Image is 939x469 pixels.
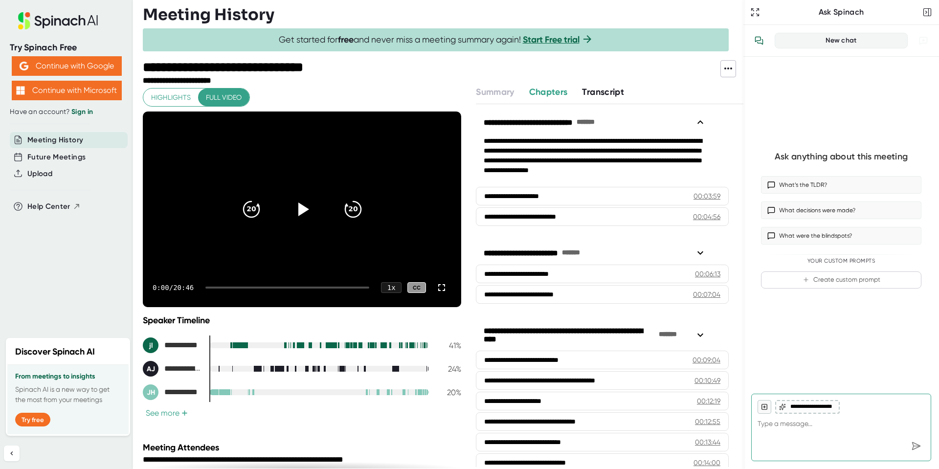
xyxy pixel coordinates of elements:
[694,376,720,385] div: 00:10:49
[693,191,720,201] div: 00:03:59
[582,87,624,97] span: Transcript
[27,168,52,179] button: Upload
[27,152,86,163] button: Future Meetings
[907,437,925,455] div: Send message
[71,108,93,116] a: Sign in
[697,396,720,406] div: 00:12:19
[15,413,50,426] button: Try free
[143,315,461,326] div: Speaker Timeline
[143,337,201,353] div: joe latozas
[12,56,122,76] button: Continue with Google
[338,34,354,45] b: free
[761,176,921,194] button: What’s the TLDR?
[15,345,95,358] h2: Discover Spinach AI
[198,89,249,107] button: Full video
[143,337,158,353] div: jl
[381,282,402,293] div: 1 x
[151,91,191,104] span: Highlights
[781,36,901,45] div: New chat
[693,355,720,365] div: 00:09:04
[476,87,514,97] span: Summary
[143,89,199,107] button: Highlights
[761,271,921,289] button: Create custom prompt
[761,258,921,265] div: Your Custom Prompts
[437,341,461,350] div: 41 %
[143,5,274,24] h3: Meeting History
[10,108,123,116] div: Have an account?
[143,408,191,418] button: See more+
[761,201,921,219] button: What decisions were made?
[695,437,720,447] div: 00:13:44
[693,212,720,222] div: 00:04:56
[775,151,908,162] div: Ask anything about this meeting
[181,409,188,417] span: +
[523,34,580,45] a: Start Free trial
[27,201,81,212] button: Help Center
[27,134,83,146] button: Meeting History
[143,361,201,377] div: Adam Jankowiak
[407,282,426,293] div: CC
[761,227,921,245] button: What were the blindspots?
[693,458,720,468] div: 00:14:00
[10,42,123,53] div: Try Spinach Free
[749,31,769,50] button: View conversation history
[437,388,461,397] div: 20 %
[4,446,20,461] button: Collapse sidebar
[143,442,464,453] div: Meeting Attendees
[920,5,934,19] button: Close conversation sidebar
[529,87,568,97] span: Chapters
[762,7,920,17] div: Ask Spinach
[437,364,461,374] div: 24 %
[582,86,624,99] button: Transcript
[143,384,158,400] div: JH
[693,290,720,299] div: 00:07:04
[143,361,158,377] div: AJ
[15,373,121,380] h3: From meetings to insights
[12,81,122,100] button: Continue with Microsoft
[529,86,568,99] button: Chapters
[20,62,28,70] img: Aehbyd4JwY73AAAAAElFTkSuQmCC
[279,34,593,45] span: Get started for and never miss a meeting summary again!
[153,284,194,291] div: 0:00 / 20:46
[748,5,762,19] button: Expand to Ask Spinach page
[15,384,121,405] p: Spinach AI is a new way to get the most from your meetings
[695,269,720,279] div: 00:06:13
[27,201,70,212] span: Help Center
[695,417,720,426] div: 00:12:55
[206,91,242,104] span: Full video
[143,384,201,400] div: Jessie Hund
[476,86,514,99] button: Summary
